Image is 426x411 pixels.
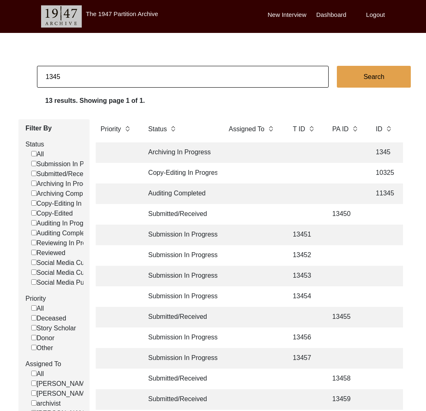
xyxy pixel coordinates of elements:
td: Copy-Editing In Progress [143,163,217,183]
label: Dashboard [316,10,346,20]
input: Other [31,345,37,350]
label: Priority [25,294,83,304]
label: archivist [31,399,61,409]
label: Social Media Curation In Progress [31,258,136,268]
label: Donor [31,333,55,343]
label: All [31,304,44,313]
label: Submitted/Received [31,169,95,179]
td: 11345 [371,183,396,204]
label: [PERSON_NAME] [31,389,91,399]
input: Submitted/Received [31,171,37,176]
td: 13459 [327,389,364,410]
label: All [31,369,44,379]
td: Submitted/Received [143,389,217,410]
img: sort-button.png [268,124,274,133]
input: Donor [31,335,37,340]
td: 13451 [288,225,321,245]
td: Submitted/Received [143,369,217,389]
td: Submission In Progress [143,245,217,266]
label: PA ID [332,124,349,134]
input: Copy-Edited [31,210,37,216]
label: New Interview [268,10,306,20]
td: 13450 [327,204,364,225]
input: Social Media Published [31,279,37,285]
td: 13454 [288,286,321,307]
button: Search [337,66,411,88]
label: Filter By [25,123,83,133]
input: Copy-Editing In Progress [31,200,37,206]
img: sort-button.png [352,124,358,133]
label: Social Media Curated [31,268,99,278]
label: Other [31,343,53,353]
td: 13457 [288,348,321,369]
td: Submitted/Received [143,307,217,327]
label: Copy-Edited [31,209,73,218]
label: T ID [293,124,305,134]
label: Priority [101,124,121,134]
img: sort-button.png [170,124,176,133]
input: All [31,371,37,376]
input: [PERSON_NAME] [31,390,37,396]
input: Story Scholar [31,325,37,330]
input: [PERSON_NAME] [31,381,37,386]
td: Submission In Progress [143,286,217,307]
td: 1345 [371,142,396,163]
td: Submission In Progress [143,266,217,286]
img: sort-button.png [124,124,130,133]
input: archivist [31,400,37,406]
input: Auditing Completed [31,230,37,235]
td: 13455 [327,307,364,327]
label: Story Scholar [31,323,76,333]
input: Archiving In Progress [31,181,37,186]
td: 13456 [288,327,321,348]
label: Reviewed [31,248,65,258]
label: Archiving In Progress [31,179,99,189]
label: Copy-Editing In Progress [31,199,110,209]
label: Status [148,124,167,134]
td: Auditing Completed [143,183,217,204]
input: All [31,305,37,311]
label: Logout [366,10,385,20]
label: Deceased [31,313,66,323]
td: 13452 [288,245,321,266]
input: All [31,151,37,156]
input: Deceased [31,315,37,320]
td: 13458 [327,369,364,389]
label: Submission In Progress [31,159,106,169]
img: sort-button.png [309,124,314,133]
td: Submission In Progress [143,348,217,369]
label: Assigned To [25,359,83,369]
label: Auditing In Progress [31,218,96,228]
input: Archiving Completed [31,190,37,196]
label: Archiving Completed [31,189,97,199]
label: All [31,149,44,159]
input: Auditing In Progress [31,220,37,225]
td: Submission In Progress [143,327,217,348]
label: Status [25,139,83,149]
label: [PERSON_NAME] [31,379,91,389]
input: Search... [37,66,329,88]
input: Social Media Curation In Progress [31,260,37,265]
input: Submission In Progress [31,161,37,166]
td: 13453 [288,266,321,286]
input: Reviewing In Progress [31,240,37,245]
td: Submitted/Received [143,204,217,225]
label: The 1947 Partition Archive [86,10,158,17]
td: 10325 [371,163,396,183]
img: header-logo.png [41,5,82,28]
label: Social Media Published [31,278,105,288]
td: Archiving In Progress [143,142,217,163]
label: Auditing Completed [31,228,94,238]
label: 13 results. Showing page 1 of 1. [45,96,145,106]
input: Reviewed [31,250,37,255]
label: ID [376,124,382,134]
td: Submission In Progress [143,225,217,245]
input: Social Media Curated [31,269,37,275]
img: sort-button.png [386,124,391,133]
label: Reviewing In Progress [31,238,102,248]
label: Assigned To [229,124,265,134]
